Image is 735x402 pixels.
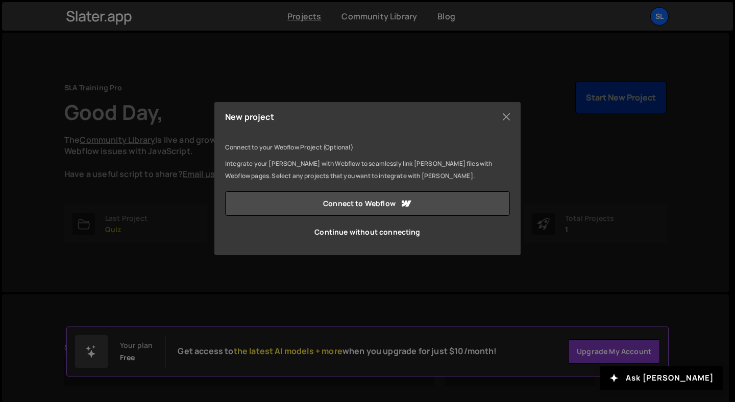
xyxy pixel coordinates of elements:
p: Integrate your [PERSON_NAME] with Webflow to seamlessly link [PERSON_NAME] files with Webflow pag... [225,158,510,182]
p: Connect to your Webflow Project (Optional) [225,141,510,154]
button: Close [499,109,514,124]
a: Connect to Webflow [225,191,510,216]
h5: New project [225,113,274,121]
a: Continue without connecting [225,220,510,244]
button: Ask [PERSON_NAME] [600,366,723,390]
